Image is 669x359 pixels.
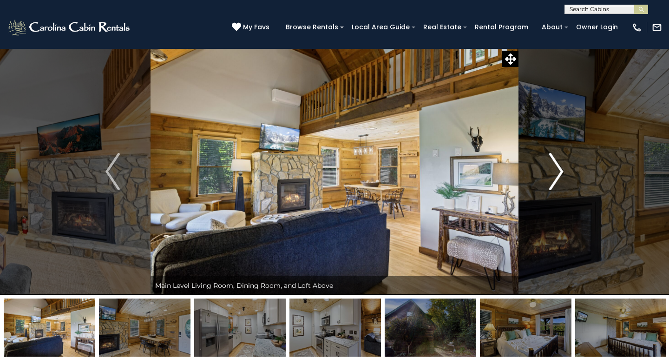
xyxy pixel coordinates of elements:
img: 165077613 [194,299,286,357]
img: arrow [105,153,119,190]
img: phone-regular-white.png [632,22,642,33]
img: 165304919 [480,299,571,357]
button: Previous [75,48,151,295]
a: Owner Login [571,20,623,34]
img: 165304917 [289,299,381,357]
img: White-1-2.png [7,18,132,37]
img: mail-regular-white.png [652,22,662,33]
img: 165304913 [99,299,190,357]
a: Local Area Guide [347,20,414,34]
button: Next [518,48,594,295]
img: 165304912 [4,299,95,357]
div: Main Level Living Room, Dining Room, and Loft Above [151,276,518,295]
img: 165304918 [575,299,667,357]
a: Real Estate [419,20,466,34]
img: arrow [549,153,563,190]
span: My Favs [243,22,269,32]
a: My Favs [232,22,272,33]
img: 165304909 [385,299,476,357]
a: Browse Rentals [281,20,343,34]
a: About [537,20,567,34]
a: Rental Program [470,20,533,34]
